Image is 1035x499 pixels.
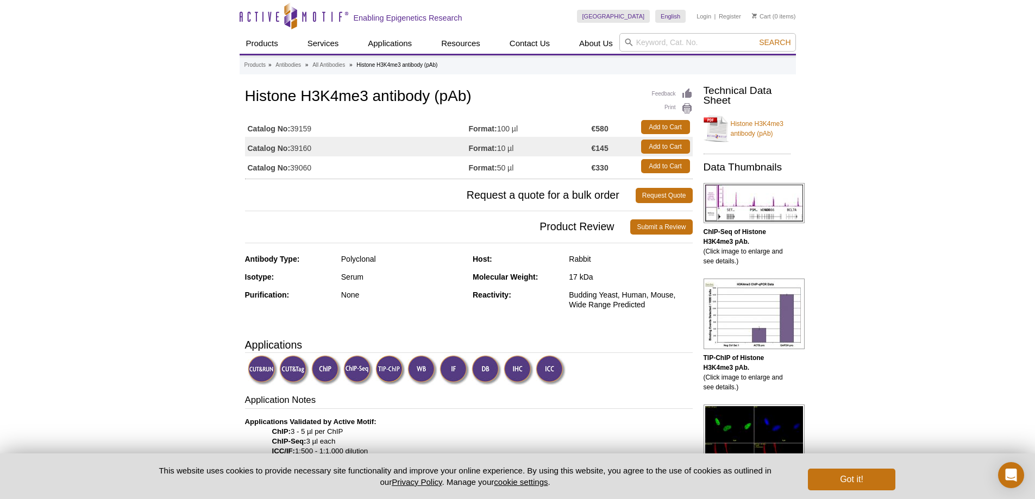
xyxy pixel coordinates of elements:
[248,355,278,385] img: CUT&RUN Validated
[301,33,346,54] a: Services
[752,10,796,23] li: (0 items)
[641,159,690,173] a: Add to Cart
[641,120,690,134] a: Add to Cart
[577,10,650,23] a: [GEOGRAPHIC_DATA]
[469,137,592,156] td: 10 µl
[275,60,301,70] a: Antibodies
[592,163,609,173] strong: €330
[569,290,692,309] div: Budding Yeast, Human, Mouse, Wide Range Predicted
[536,355,566,385] img: Immunocytochemistry Validated
[435,33,487,54] a: Resources
[392,477,442,487] a: Privacy Policy
[248,124,291,134] strong: Catalog No:
[503,33,556,54] a: Contact Us
[356,62,437,68] li: Histone H3K4me3 antibody (pAb)
[704,112,791,145] a: Histone H3K4me3 antibody (pAb)
[569,254,692,264] div: Rabbit
[305,62,309,68] li: »
[245,117,469,137] td: 39159
[752,12,771,20] a: Cart
[343,355,373,385] img: ChIP-Seq Validated
[592,143,609,153] strong: €145
[245,255,300,263] strong: Antibody Type:
[279,355,309,385] img: CUT&Tag Validated
[704,354,764,371] b: TIP-ChIP of Histone H3K4me3 pAb.
[245,418,377,426] b: Applications Validated by Active Motif:
[245,88,693,106] h1: Histone H3K4me3 antibody (pAb)
[473,273,538,281] strong: Molecular Weight:
[704,162,791,172] h2: Data Thumbnails
[349,62,353,68] li: »
[312,60,345,70] a: All Antibodies
[407,355,437,385] img: Western Blot Validated
[469,156,592,176] td: 50 µl
[240,33,285,54] a: Products
[272,427,291,435] strong: ChIP:
[245,273,274,281] strong: Isotype:
[704,183,805,223] img: Histone H3K4me3 antibody (pAb) tested by ChIP-Seq.
[248,143,291,153] strong: Catalog No:
[472,355,501,385] img: Dot Blot Validated
[504,355,534,385] img: Immunohistochemistry Validated
[998,462,1024,488] div: Open Intercom Messenger
[655,10,686,23] a: English
[756,37,794,47] button: Search
[272,437,306,445] strong: ChIP-Seq:
[361,33,418,54] a: Applications
[469,163,497,173] strong: Format:
[719,12,741,20] a: Register
[494,477,548,487] button: cookie settings
[473,255,492,263] strong: Host:
[573,33,619,54] a: About Us
[469,117,592,137] td: 100 µl
[440,355,469,385] img: Immunofluorescence Validated
[244,60,266,70] a: Products
[245,219,631,235] span: Product Review
[630,219,692,235] a: Submit a Review
[704,279,805,349] img: Histone H3K4me3 antibody (pAb) tested by TIP-ChIP.
[140,465,791,488] p: This website uses cookies to provide necessary site functionality and improve your online experie...
[245,137,469,156] td: 39160
[245,156,469,176] td: 39060
[704,227,791,266] p: (Click image to enlarge and see details.)
[619,33,796,52] input: Keyword, Cat. No.
[311,355,341,385] img: ChIP Validated
[652,88,693,100] a: Feedback
[697,12,711,20] a: Login
[808,469,895,490] button: Got it!
[473,290,511,299] strong: Reactivity:
[714,10,716,23] li: |
[636,188,693,203] a: Request Quote
[375,355,405,385] img: TIP-ChIP Validated
[245,290,290,299] strong: Purification:
[354,13,462,23] h2: Enabling Epigenetics Research
[248,163,291,173] strong: Catalog No:
[759,38,791,47] span: Search
[752,13,757,18] img: Your Cart
[592,124,609,134] strong: €580
[268,62,272,68] li: »
[341,272,465,282] div: Serum
[469,124,497,134] strong: Format:
[652,103,693,115] a: Print
[641,140,690,154] a: Add to Cart
[341,254,465,264] div: Polyclonal
[704,228,766,245] b: ChIP-Seq of Histone H3K4me3 pAb.
[704,86,791,105] h2: Technical Data Sheet
[341,290,465,300] div: None
[245,337,693,353] h3: Applications
[272,447,296,455] strong: ICC/IF:
[704,405,805,482] img: Histone H3K4me3 antibody (pAb) tested by immunofluorescence.
[469,143,497,153] strong: Format:
[704,353,791,392] p: (Click image to enlarge and see details.)
[245,188,636,203] span: Request a quote for a bulk order
[569,272,692,282] div: 17 kDa
[245,394,693,409] h3: Application Notes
